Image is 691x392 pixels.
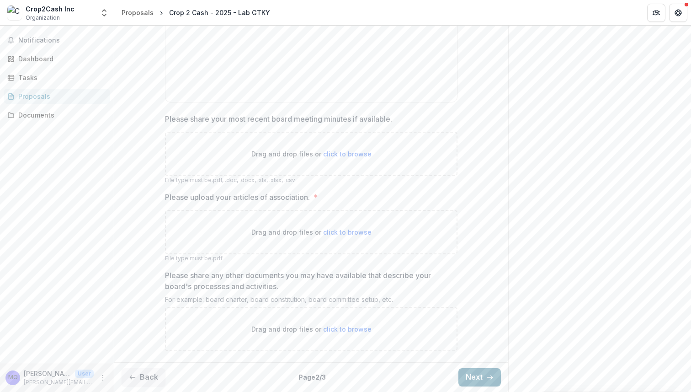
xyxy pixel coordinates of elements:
[165,192,310,203] p: Please upload your articles of association.
[298,372,326,382] p: Page 2 / 3
[4,89,110,104] a: Proposals
[24,369,71,378] p: [PERSON_NAME]
[669,4,687,22] button: Get Help
[8,375,18,381] div: Michael Ogundare
[7,5,22,20] img: Crop2Cash Inc
[165,295,457,307] div: For example: board charter, board constitution, board committee setup, etc.
[165,270,452,292] p: Please share any other documents you may have available that describe your board's processes and ...
[26,4,74,14] div: Crop2Cash Inc
[165,176,457,184] p: File type must be .pdf, .doc, .docx, .xls, .xlsx, .csv
[251,149,372,159] p: Drag and drop files or
[169,8,270,17] div: Crop 2 Cash - 2025 - Lab GTKY
[18,37,106,44] span: Notifications
[251,324,372,334] p: Drag and drop files or
[165,113,392,124] p: Please share your most recent board meeting minutes if available.
[4,70,110,85] a: Tasks
[97,372,108,383] button: More
[165,254,457,263] p: File type must be .pdf
[323,228,372,236] span: click to browse
[251,227,372,237] p: Drag and drop files or
[18,54,103,64] div: Dashboard
[323,325,372,333] span: click to browse
[4,51,110,66] a: Dashboard
[4,107,110,123] a: Documents
[18,110,103,120] div: Documents
[4,33,110,48] button: Notifications
[647,4,665,22] button: Partners
[18,73,103,82] div: Tasks
[24,378,94,387] p: [PERSON_NAME][EMAIL_ADDRESS][DOMAIN_NAME]
[18,91,103,101] div: Proposals
[122,8,154,17] div: Proposals
[118,6,157,19] a: Proposals
[75,370,94,378] p: User
[98,4,111,22] button: Open entity switcher
[118,6,274,19] nav: breadcrumb
[26,14,60,22] span: Organization
[323,150,372,158] span: click to browse
[458,368,501,387] button: Next
[122,368,165,387] button: Back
